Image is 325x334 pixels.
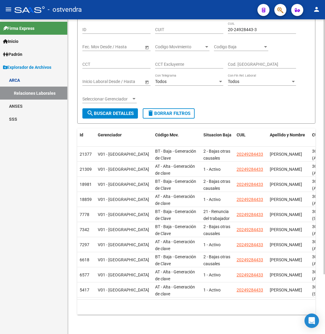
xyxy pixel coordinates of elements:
[82,79,104,84] input: Fecha inicio
[98,242,149,247] span: V01 - [GEOGRAPHIC_DATA]
[98,152,149,157] span: V01 - [GEOGRAPHIC_DATA]
[228,79,239,84] span: Todos
[98,197,149,202] span: V01 - [GEOGRAPHIC_DATA]
[214,44,263,49] span: Codigo Baja
[237,288,263,292] span: 20249284433
[87,111,134,116] span: Buscar Detalles
[203,179,230,191] span: 2 - Bajas otras causales
[80,132,83,137] span: Id
[270,167,302,172] span: ROBLEDO RUBEN ANGEL
[80,197,92,202] span: 18859
[155,254,196,266] span: BT - Baja - Generación de Clave
[237,212,263,217] span: 20249284433
[203,132,231,137] span: Situacion Baja
[203,149,230,161] span: 2 - Bajas otras causales
[270,227,302,232] span: ROBLEDO RUBEN ANGEL
[3,51,22,58] span: Padrón
[237,197,263,202] span: 20249284433
[82,44,104,49] input: Fecha inicio
[82,108,138,119] button: Buscar Detalles
[270,257,302,262] span: ROBLEDO RUBEN ANGEL
[98,257,149,262] span: V01 - [GEOGRAPHIC_DATA]
[95,129,153,155] datatable-header-cell: Gerenciador
[203,242,221,247] span: 1 - Activo
[144,79,150,85] button: Open calendar
[80,152,92,157] span: 21377
[98,272,149,277] span: V01 - [GEOGRAPHIC_DATA]
[270,152,302,157] span: ROBLEDO RUBEN ANGEL
[144,44,150,50] button: Open calendar
[203,224,230,236] span: 2 - Bajas otras causales
[155,179,196,191] span: BT - Baja - Generación de Clave
[270,182,302,187] span: ROBLEDO RUBEN ANGEL
[98,212,149,217] span: V01 - [GEOGRAPHIC_DATA]
[155,224,196,236] span: BT - Baja - Generación de Clave
[155,149,196,161] span: BT - Baja - Generación de Clave
[203,197,221,202] span: 1 - Activo
[155,239,195,251] span: AT - Alta - Generación de clave
[270,212,302,217] span: ROBLEDO RUBEN ANGEL
[147,111,190,116] span: Borrar Filtros
[3,64,51,71] span: Explorador de Archivos
[3,38,18,45] span: Inicio
[267,129,310,155] datatable-header-cell: Apellido y Nombre
[270,197,302,202] span: ROBLEDO RUBEN ANGEL
[201,129,234,155] datatable-header-cell: Situacion Baja
[80,242,89,247] span: 7297
[143,108,195,119] button: Borrar Filtros
[203,254,230,266] span: 2 - Bajas otras causales
[98,288,149,292] span: V01 - [GEOGRAPHIC_DATA]
[237,167,263,172] span: 20249284433
[312,132,321,137] span: CUIT
[155,79,167,84] span: Todos
[155,132,179,137] span: Código Mov.
[98,182,149,187] span: V01 - [GEOGRAPHIC_DATA]
[110,79,139,84] input: Fecha fin
[313,6,320,13] mat-icon: person
[270,272,302,277] span: ROBLEDO RUBEN ANGEL
[155,164,195,176] span: AT - Alta - Generación de clave
[77,129,95,155] datatable-header-cell: Id
[80,212,89,217] span: 7778
[237,257,263,262] span: 20249284433
[5,6,12,13] mat-icon: menu
[270,288,302,292] span: ROBLEDO RUBEN ANGEL
[98,132,122,137] span: Gerenciador
[80,167,92,172] span: 21309
[155,194,195,206] span: AT - Alta - Generación de clave
[80,182,92,187] span: 18981
[98,227,149,232] span: V01 - [GEOGRAPHIC_DATA]
[203,288,221,292] span: 1 - Activo
[203,167,221,172] span: 1 - Activo
[3,25,34,32] span: Firma Express
[270,132,305,137] span: Apellido y Nombre
[234,129,267,155] datatable-header-cell: CUIL
[237,272,263,277] span: 20249284433
[237,227,263,232] span: 20249284433
[203,209,230,248] span: 21 - Renuncia del trabajador / ART.240 - LCT / ART.64 Inc.a) L22248 y otras
[147,110,154,117] mat-icon: delete
[82,97,131,102] span: Seleccionar Gerenciador
[110,44,139,49] input: Fecha fin
[237,182,263,187] span: 20249284433
[237,132,246,137] span: CUIL
[237,152,263,157] span: 20249284433
[80,257,89,262] span: 6618
[203,272,221,277] span: 1 - Activo
[155,44,204,49] span: Codigo Movimiento
[237,242,263,247] span: 20249284433
[155,269,195,281] span: AT - Alta - Generación de clave
[155,209,196,221] span: BT - Baja - Generación de Clave
[87,110,94,117] mat-icon: search
[153,129,201,155] datatable-header-cell: Código Mov.
[98,167,149,172] span: V01 - [GEOGRAPHIC_DATA]
[80,272,89,277] span: 6577
[155,285,195,296] span: AT - Alta - Generación de clave
[304,313,319,328] div: Open Intercom Messenger
[80,288,89,292] span: 5417
[80,227,89,232] span: 7342
[48,3,82,16] span: - ostvendra
[270,242,302,247] span: ROBLEDO RUBEN ANGEL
